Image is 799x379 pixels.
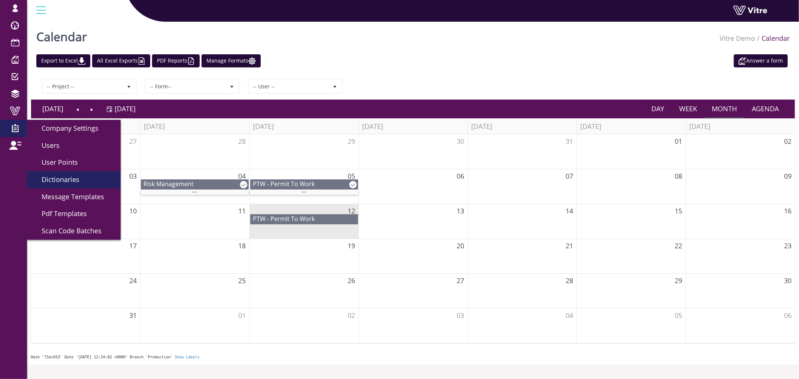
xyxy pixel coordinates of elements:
a: Vitre Demo [720,34,755,43]
th: [DATE] [576,118,685,134]
a: [DATE] [35,100,71,117]
img: Vicon.png [349,181,357,188]
span: Company Settings [33,124,99,133]
a: Previous [71,100,85,117]
span: -- Project -- [43,79,122,93]
a: Message Templates [27,188,121,206]
span: 10 [129,206,137,215]
span: Dictionaries [33,175,79,184]
span: 16 [784,206,792,215]
img: appointment_white2.png [739,57,746,65]
span: 02 [348,311,355,320]
span: 21 [566,241,573,250]
span: 10345 [143,180,194,188]
span: 13 [457,206,464,215]
span: Message Templates [33,192,104,201]
a: Next [85,100,99,117]
span: [DATE] [115,104,136,113]
span: 20 [457,241,464,250]
span: 15 [675,206,683,215]
a: All Excel Exports [92,54,150,67]
span: 28 [239,137,246,146]
th: [DATE] [358,118,467,134]
span: 28 [566,276,573,285]
span: User Points [33,158,78,167]
span: -- User -- [249,79,328,93]
span: 05 [348,172,355,181]
span: select [122,79,136,93]
span: 08 [675,172,683,181]
span: 24 [129,276,137,285]
span: 27 [129,137,137,146]
a: Month [705,100,745,117]
img: cal_settings.png [248,57,256,65]
span: Hash '73ac653' Date '[DATE] 12:34:02 +0000' Branch 'Production' [31,355,173,359]
span: 30 [457,137,464,146]
span: 25 [239,276,246,285]
span: 30 [784,276,792,285]
span: 12 [348,206,355,215]
a: Manage Formats [202,54,261,67]
span: 10333 [253,215,315,223]
span: 10333 [253,180,315,188]
a: Day [644,100,672,117]
a: Week [672,100,705,117]
img: cal_excel.png [138,57,145,65]
span: 23 [784,241,792,250]
span: Scan Code Batches [33,226,102,235]
span: 11 [239,206,246,215]
span: 01 [675,137,683,146]
span: 02 [784,137,792,146]
span: 19 [348,241,355,250]
span: 17 [129,241,137,250]
span: Pdf Templates [33,209,87,218]
th: [DATE] [467,118,576,134]
span: select [328,79,342,93]
img: cal_pdf.png [187,57,195,65]
a: Users [27,137,121,154]
span: select [225,79,239,93]
span: 14 [566,206,573,215]
span: Users [33,141,60,150]
span: 22 [675,241,683,250]
span: 29 [675,276,683,285]
span: 04 [566,311,573,320]
a: [DATE] [106,100,136,117]
a: Pdf Templates [27,205,121,222]
span: 09 [784,172,792,181]
img: Vicon.png [240,181,247,188]
span: 31 [129,311,137,320]
span: 03 [129,172,137,181]
span: ... [192,186,198,194]
span: 06 [457,172,464,181]
a: PDF Reports [152,54,200,67]
a: Company Settings [27,120,121,137]
th: [DATE] [140,118,249,134]
span: ... [302,186,307,194]
a: Dictionaries [27,171,121,188]
a: Export to Excel [36,54,90,67]
li: Calendar [755,34,790,43]
span: 01 [239,311,246,320]
span: -- Form-- [146,79,225,93]
span: 26 [348,276,355,285]
th: [DATE] [31,118,140,134]
th: [DATE] [249,118,358,134]
span: 18 [239,241,246,250]
a: Answer a form [734,54,788,67]
span: 03 [457,311,464,320]
span: 06 [784,311,792,320]
span: 29 [348,137,355,146]
th: [DATE] [686,118,795,134]
span: 07 [566,172,573,181]
a: Agenda [744,100,786,117]
a: User Points [27,154,121,171]
span: 27 [457,276,464,285]
a: Show Labels [175,355,199,359]
span: 05 [675,311,683,320]
span: 04 [239,172,246,181]
a: Scan Code Batches [27,222,121,240]
img: cal_download.png [78,57,85,65]
span: 31 [566,137,573,146]
h1: Calendar [36,19,87,51]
